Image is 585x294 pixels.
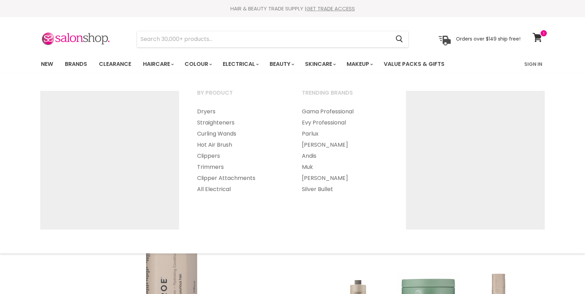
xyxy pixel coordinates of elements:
a: Hot Air Brush [188,139,292,150]
a: New [36,57,58,71]
a: Straighteners [188,117,292,128]
ul: Main menu [36,54,485,74]
a: By Product [188,87,292,105]
a: Silver Bullet [293,184,397,195]
a: Haircare [138,57,178,71]
form: Product [137,31,409,47]
a: Dryers [188,106,292,117]
a: All Electrical [188,184,292,195]
a: Skincare [300,57,340,71]
a: Sign In [520,57,546,71]
a: [PERSON_NAME] [293,173,397,184]
a: Trending Brands [293,87,397,105]
a: GET TRADE ACCESS [306,5,355,12]
a: Gama Professional [293,106,397,117]
a: Parlux [293,128,397,139]
a: Trimmers [188,162,292,173]
a: Muk [293,162,397,173]
p: Orders over $149 ship free! [456,36,520,42]
a: Colour [179,57,216,71]
a: Beauty [264,57,298,71]
nav: Main [32,54,553,74]
input: Search [137,31,390,47]
ul: Main menu [293,106,397,195]
iframe: Gorgias live chat messenger [550,261,578,287]
a: Brands [60,57,92,71]
ul: Main menu [188,106,292,195]
a: Electrical [218,57,263,71]
a: Andis [293,150,397,162]
button: Search [390,31,408,47]
a: Evy Professional [293,117,397,128]
a: Makeup [341,57,377,71]
a: Clippers [188,150,292,162]
a: Clipper Attachments [188,173,292,184]
a: [PERSON_NAME] [293,139,397,150]
div: HAIR & BEAUTY TRADE SUPPLY | [32,5,553,12]
a: Curling Wands [188,128,292,139]
a: Value Packs & Gifts [379,57,450,71]
a: Clearance [94,57,136,71]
